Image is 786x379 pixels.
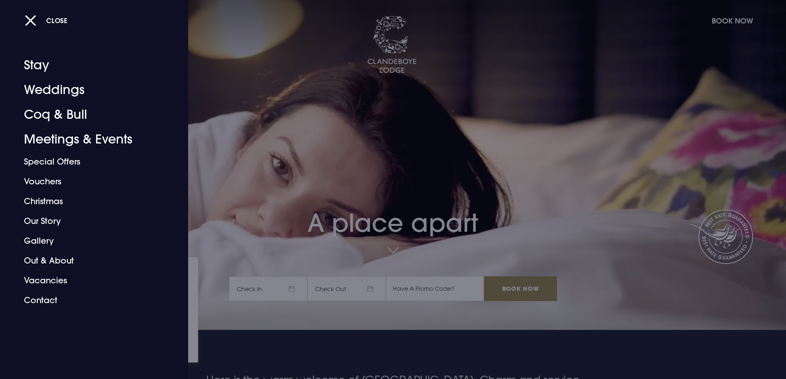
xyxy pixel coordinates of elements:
[24,172,154,191] a: Vouchers
[24,231,154,251] a: Gallery
[24,251,154,271] a: Out & About
[25,12,68,29] button: Close
[24,53,154,78] a: Stay
[24,102,154,127] a: Coq & Bull
[24,152,154,172] a: Special Offers
[24,290,154,310] a: Contact
[46,16,68,25] span: Close
[24,271,154,290] a: Vacancies
[24,211,154,231] a: Our Story
[24,191,154,211] a: Christmas
[24,127,154,152] a: Meetings & Events
[24,78,154,102] a: Weddings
